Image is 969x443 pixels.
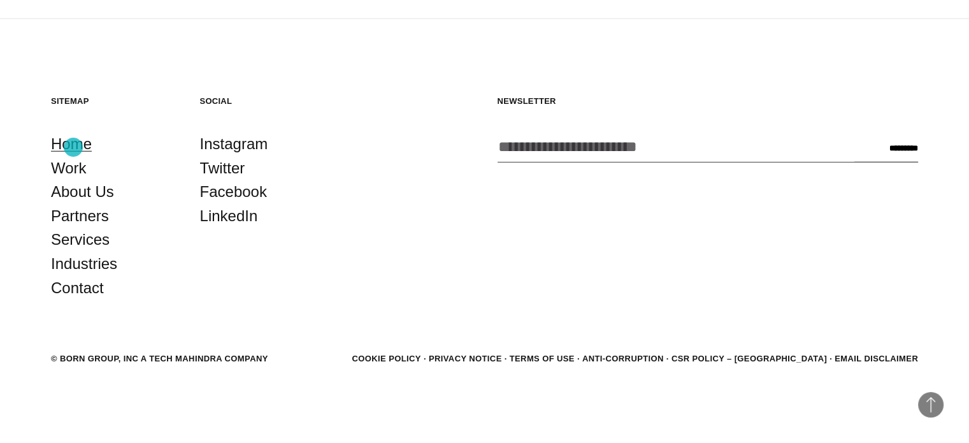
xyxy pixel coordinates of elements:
[582,354,664,363] a: Anti-Corruption
[51,352,268,365] div: © BORN GROUP, INC A Tech Mahindra Company
[429,354,502,363] a: Privacy Notice
[498,96,919,106] h5: Newsletter
[51,204,109,228] a: Partners
[510,354,575,363] a: Terms of Use
[200,156,245,180] a: Twitter
[200,96,324,106] h5: Social
[51,276,104,300] a: Contact
[51,156,87,180] a: Work
[835,354,918,363] a: Email Disclaimer
[200,180,267,204] a: Facebook
[51,96,175,106] h5: Sitemap
[918,392,944,418] button: Back to Top
[51,180,114,204] a: About Us
[51,252,117,276] a: Industries
[200,132,268,156] a: Instagram
[352,354,420,363] a: Cookie Policy
[671,354,827,363] a: CSR POLICY – [GEOGRAPHIC_DATA]
[200,204,258,228] a: LinkedIn
[51,132,92,156] a: Home
[51,228,110,252] a: Services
